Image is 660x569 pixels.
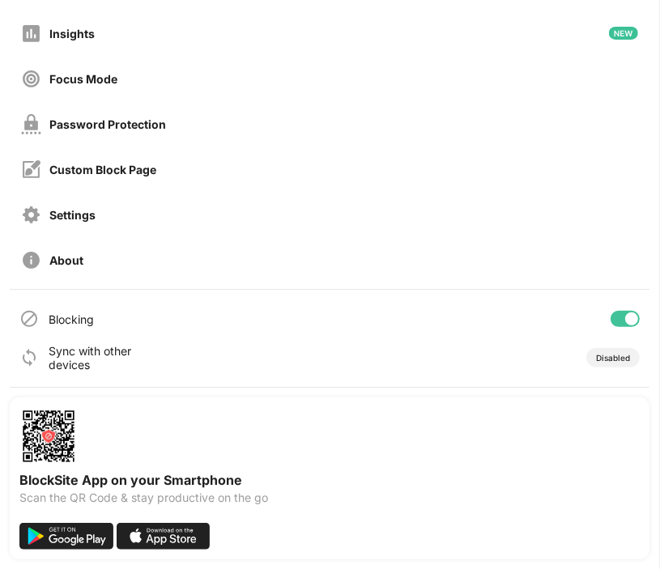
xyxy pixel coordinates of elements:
img: sync-icon.svg [19,348,39,367]
div: Sync with other devices [49,344,132,372]
div: About [49,253,83,267]
div: Disabled [596,353,630,363]
div: Insights [49,27,95,40]
img: password-protection-off.svg [21,114,41,134]
div: BlockSite App on your Smartphone [19,472,640,488]
img: blocking-icon.svg [19,309,39,329]
img: about-off.svg [21,250,41,270]
img: insights-off.svg [21,23,41,44]
div: Custom Block Page [49,163,156,176]
div: Settings [49,208,96,222]
img: customize-block-page-off.svg [21,159,41,180]
img: settings-off.svg [21,205,41,225]
div: Focus Mode [49,72,117,86]
img: get-it-on-google-play.svg [19,523,113,550]
div: Password Protection [49,117,166,131]
img: download-on-the-app-store.svg [117,523,211,550]
div: Blocking [49,312,94,326]
img: options-page-qr-code.png [19,407,78,465]
img: focus-off.svg [21,69,41,89]
img: new-icon.svg [609,27,638,40]
div: Scan the QR Code & stay productive on the go [19,491,640,504]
